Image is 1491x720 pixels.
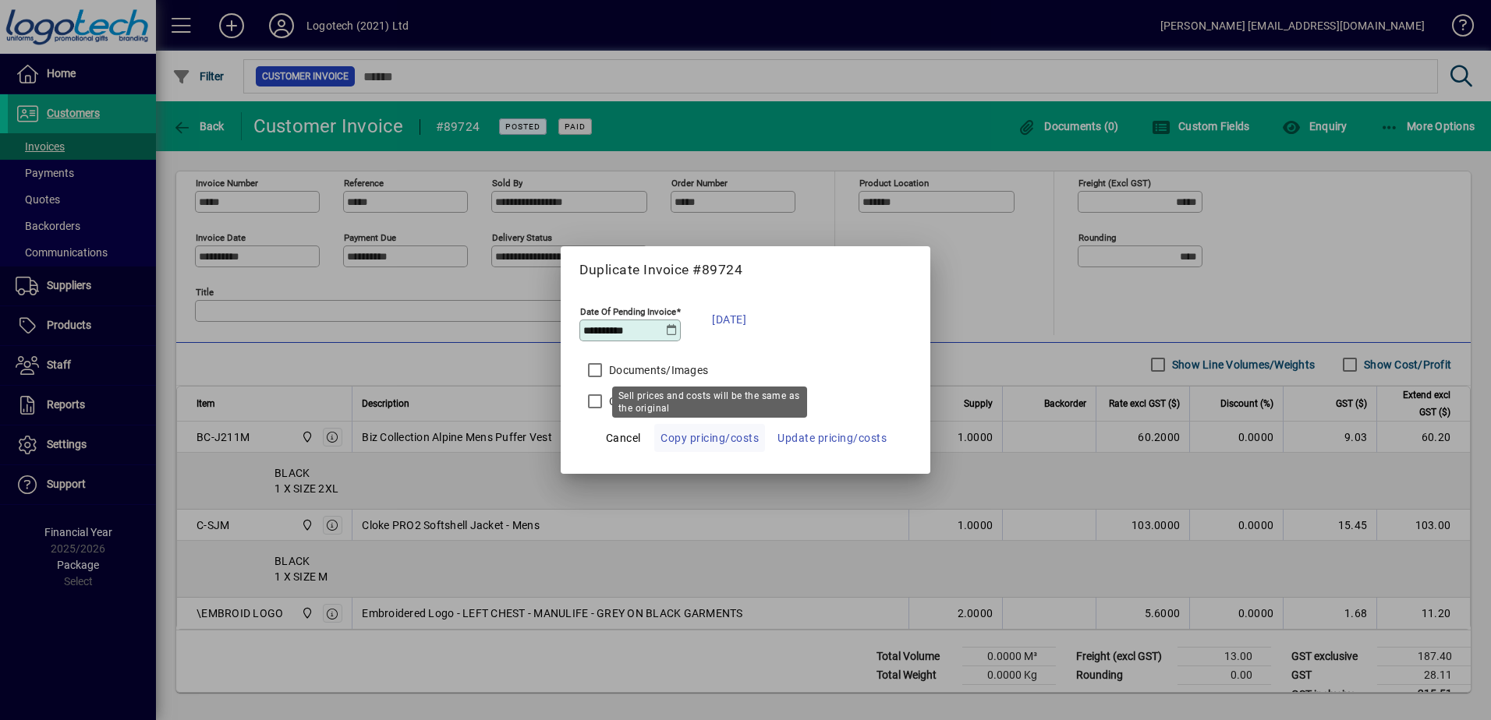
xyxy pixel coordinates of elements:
button: Copy pricing/costs [654,424,765,452]
h5: Duplicate Invoice #89724 [579,262,912,278]
span: [DATE] [712,310,746,329]
span: Copy pricing/costs [661,429,759,447]
button: [DATE] [704,300,754,339]
span: Update pricing/costs [777,429,887,447]
button: Cancel [598,424,648,452]
span: Cancel [606,429,641,447]
div: Sell prices and costs will be the same as the original [612,386,807,418]
mat-label: Date Of Pending Invoice [580,306,676,317]
button: Update pricing/costs [771,424,893,452]
label: Documents/Images [606,362,708,378]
